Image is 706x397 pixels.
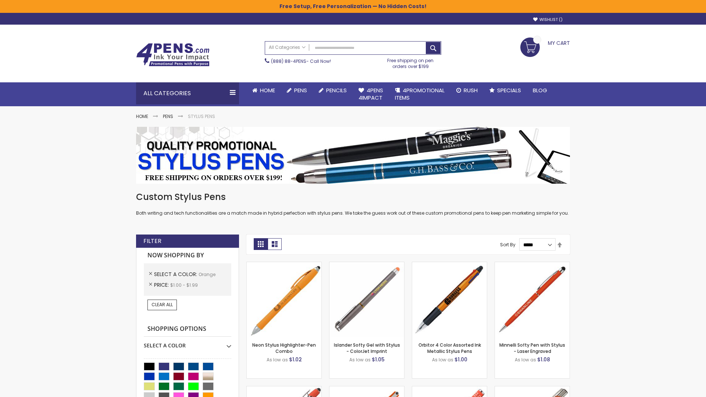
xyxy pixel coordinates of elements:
[247,262,321,337] img: Neon Stylus Highlighter-Pen Combo-Orange
[329,262,404,268] a: Islander Softy Gel with Stylus - ColorJet Imprint-Orange
[359,86,383,101] span: 4Pens 4impact
[334,342,400,354] a: Islander Softy Gel with Stylus - ColorJet Imprint
[313,82,353,99] a: Pencils
[136,113,148,119] a: Home
[412,386,487,392] a: Marin Softy Pen with Stylus - Laser Engraved-Orange
[294,86,307,94] span: Pens
[281,82,313,99] a: Pens
[267,357,288,363] span: As low as
[136,191,570,217] div: Both writing and tech functionalities are a match made in hybrid perfection with stylus pens. We ...
[289,356,302,363] span: $1.02
[495,262,570,268] a: Minnelli Softy Pen with Stylus - Laser Engraved-Orange
[515,357,536,363] span: As low as
[500,242,516,248] label: Sort By
[271,58,306,64] a: (888) 88-4PENS
[136,191,570,203] h1: Custom Stylus Pens
[533,86,547,94] span: Blog
[144,337,231,349] div: Select A Color
[136,43,210,67] img: 4Pens Custom Pens and Promotional Products
[412,262,487,337] img: Orbitor 4 Color Assorted Ink Metallic Stylus Pens-Orange
[265,42,309,54] a: All Categories
[432,357,453,363] span: As low as
[349,357,371,363] span: As low as
[136,127,570,184] img: Stylus Pens
[252,342,316,354] a: Neon Stylus Highlighter-Pen Combo
[143,237,161,245] strong: Filter
[136,82,239,104] div: All Categories
[495,386,570,392] a: Tres-Chic Softy Brights with Stylus Pen - Laser-Orange
[499,342,565,354] a: Minnelli Softy Pen with Stylus - Laser Engraved
[144,248,231,263] strong: Now Shopping by
[329,386,404,392] a: Avendale Velvet Touch Stylus Gel Pen-Orange
[247,262,321,268] a: Neon Stylus Highlighter-Pen Combo-Orange
[537,356,550,363] span: $1.08
[269,44,306,50] span: All Categories
[254,238,268,250] strong: Grid
[353,82,389,106] a: 4Pens4impact
[380,55,442,69] div: Free shipping on pen orders over $199
[412,262,487,268] a: Orbitor 4 Color Assorted Ink Metallic Stylus Pens-Orange
[495,262,570,337] img: Minnelli Softy Pen with Stylus - Laser Engraved-Orange
[454,356,467,363] span: $1.00
[260,86,275,94] span: Home
[147,300,177,310] a: Clear All
[527,82,553,99] a: Blog
[154,281,170,289] span: Price
[170,282,198,288] span: $1.00 - $1.99
[246,82,281,99] a: Home
[144,321,231,337] strong: Shopping Options
[497,86,521,94] span: Specials
[484,82,527,99] a: Specials
[154,271,199,278] span: Select A Color
[418,342,481,354] a: Orbitor 4 Color Assorted Ink Metallic Stylus Pens
[271,58,331,64] span: - Call Now!
[151,301,173,308] span: Clear All
[464,86,478,94] span: Rush
[326,86,347,94] span: Pencils
[199,271,215,278] span: Orange
[533,17,563,22] a: Wishlist
[395,86,445,101] span: 4PROMOTIONAL ITEMS
[247,386,321,392] a: 4P-MS8B-Orange
[188,113,215,119] strong: Stylus Pens
[389,82,450,106] a: 4PROMOTIONALITEMS
[329,262,404,337] img: Islander Softy Gel with Stylus - ColorJet Imprint-Orange
[372,356,385,363] span: $1.05
[163,113,173,119] a: Pens
[450,82,484,99] a: Rush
